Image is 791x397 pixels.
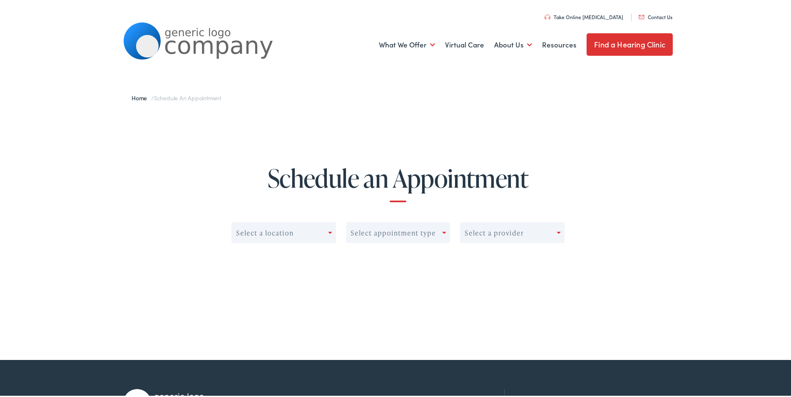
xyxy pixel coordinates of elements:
a: Find a Hearing Clinic [587,32,673,55]
a: Resources [542,28,577,59]
img: utility icon [639,14,644,18]
a: About Us [494,28,532,59]
a: Home [132,92,151,101]
div: Select a location [236,228,294,236]
div: Select a provider [465,228,524,236]
a: What We Offer [379,28,435,59]
h1: Schedule an Appointment [32,163,764,201]
span: / [132,92,221,101]
a: Contact Us [639,12,672,19]
a: Take Online [MEDICAL_DATA] [545,12,623,19]
div: Select appointment type [351,228,436,236]
img: utility icon [545,13,550,18]
span: Schedule an Appointment [154,92,221,101]
a: Virtual Care [445,28,484,59]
